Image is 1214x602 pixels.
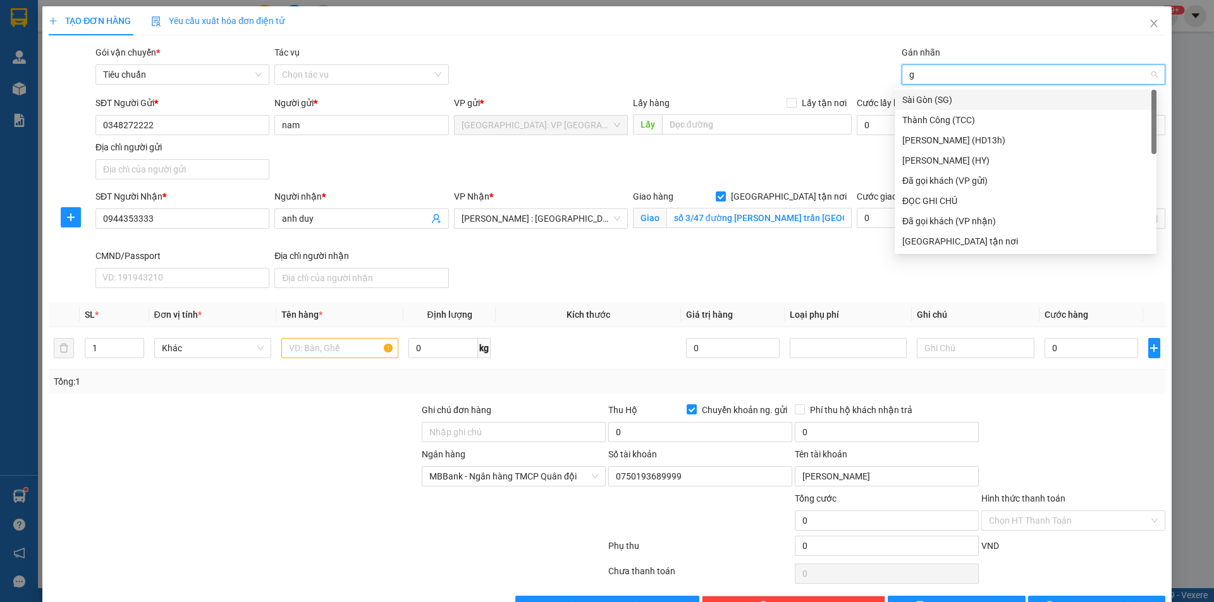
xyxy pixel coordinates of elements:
div: VP gửi [454,96,628,110]
div: Địa chỉ người gửi [95,140,269,154]
span: Yêu cầu xuất hóa đơn điện tử [151,16,285,26]
div: Thành Công (TCC) [895,110,1156,130]
input: Ghi chú đơn hàng [422,422,606,442]
strong: CSKH: [35,43,67,54]
span: plus [1149,343,1160,353]
span: Kích thước [567,310,610,320]
div: Tổng: 1 [54,375,469,388]
span: Mã đơn: HNTH1209250008 [5,76,194,93]
input: Địa chỉ của người nhận [274,268,448,288]
input: Cước lấy hàng [857,115,986,135]
img: icon [151,16,161,27]
input: Dọc đường [662,114,852,135]
button: plus [1148,338,1160,358]
div: Giao tận nơi [895,231,1156,251]
div: Hoàng Yến (HY) [895,150,1156,171]
span: plus [49,16,58,25]
input: Cước giao hàng [857,208,961,228]
button: plus [61,207,81,227]
span: Tiêu chuẩn [103,65,262,84]
span: Chuyển khoản ng. gửi [697,403,792,417]
label: Ghi chú đơn hàng [422,405,491,415]
div: Sài Gòn (SG) [902,93,1149,107]
div: Người gửi [274,96,448,110]
label: Cước lấy hàng [857,98,914,108]
span: close [1149,18,1159,28]
div: Đã gọi khách (VP nhận) [895,211,1156,231]
input: Tên tài khoản [795,466,979,486]
div: SĐT Người Gửi [95,96,269,110]
div: Chưa thanh toán [607,564,794,586]
input: 0 [686,338,780,358]
span: Đơn vị tính [154,310,202,320]
span: kg [478,338,491,358]
div: ĐỌC GHI CHÚ [902,194,1149,208]
div: SĐT Người Nhận [95,190,269,203]
span: TẠO ĐƠN HÀNG [49,16,131,26]
div: Đã gọi khách (VP gửi) [902,174,1149,188]
div: ĐỌC GHI CHÚ [895,191,1156,211]
span: user-add [431,214,441,224]
span: Thu Hộ [608,405,637,415]
span: CÔNG TY TNHH CHUYỂN PHÁT NHANH BẢO AN [110,43,232,66]
div: Phụ thu [607,539,794,561]
label: Số tài khoản [608,449,657,459]
span: VP Nhận [454,191,489,202]
span: Tổng cước [795,493,837,503]
span: Lấy [633,114,662,135]
label: Cước giao hàng [857,191,919,202]
span: Hồ Chí Minh : Kho Quận 12 [462,209,620,228]
strong: PHIẾU DÁN LÊN HÀNG [84,6,250,23]
button: delete [54,338,74,358]
label: Tác vụ [274,47,300,57]
span: Cước hàng [1045,310,1088,320]
span: Giao [633,208,666,228]
div: [PERSON_NAME] (HY) [902,154,1149,167]
span: Giá trị hàng [686,310,733,320]
div: Đã gọi khách (VP nhận) [902,214,1149,228]
button: Close [1136,6,1172,42]
span: Tên hàng [281,310,322,320]
th: Loại phụ phí [785,303,912,327]
span: Gói vận chuyển [95,47,160,57]
span: Hà Nội: VP Tây Hồ [462,116,620,135]
div: [GEOGRAPHIC_DATA] tận nơi [902,234,1149,248]
div: Thành Công (TCC) [902,113,1149,127]
input: Địa chỉ của người gửi [95,159,269,179]
input: Ghi Chú [917,338,1034,358]
span: plus [61,212,80,222]
div: Người nhận [274,190,448,203]
input: Số tài khoản [608,466,792,486]
div: Sài Gòn (SG) [895,90,1156,110]
div: CMND/Passport [95,249,269,263]
label: Ngân hàng [422,449,465,459]
span: Lấy hàng [633,98,670,108]
div: Địa chỉ người nhận [274,249,448,263]
span: Định lượng [427,310,472,320]
div: Huy Dương (HD13h) [895,130,1156,150]
span: SL [85,310,95,320]
label: Hình thức thanh toán [981,493,1065,503]
span: Ngày in phiếu: 16:42 ngày [80,25,255,39]
span: [GEOGRAPHIC_DATA] tận nơi [726,190,852,203]
span: Khác [162,339,264,358]
label: Tên tài khoản [795,449,847,459]
label: Gán nhãn [902,47,940,57]
th: Ghi chú [912,303,1039,327]
div: Đã gọi khách (VP gửi) [895,171,1156,191]
input: VD: Bàn, Ghế [281,338,398,358]
span: [PHONE_NUMBER] [5,43,96,65]
span: Phí thu hộ khách nhận trả [805,403,917,417]
div: [PERSON_NAME] (HD13h) [902,133,1149,147]
input: Gán nhãn [909,67,917,82]
span: Lấy tận nơi [797,96,852,110]
span: Giao hàng [633,191,673,202]
span: VND [981,541,999,551]
span: MBBank - Ngân hàng TMCP Quân đội [429,467,598,486]
input: Giao tận nơi [666,208,852,228]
